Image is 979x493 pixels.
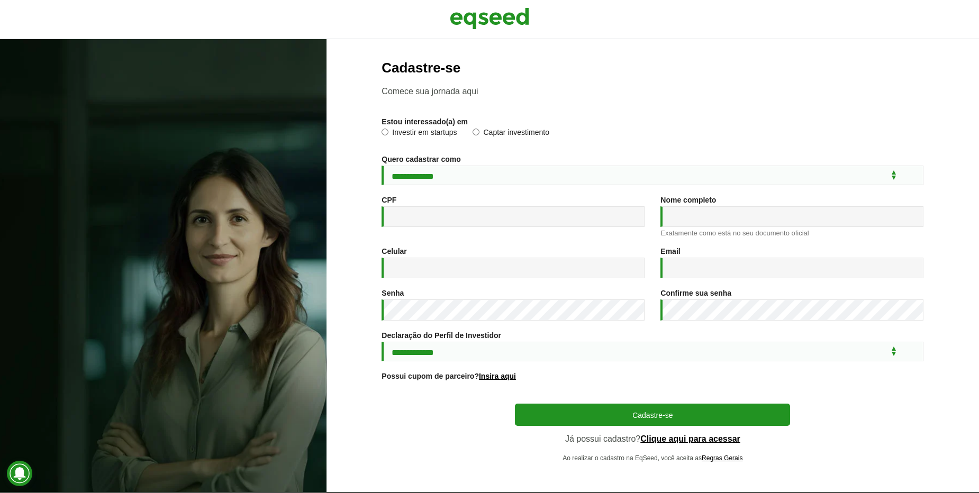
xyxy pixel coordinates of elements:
label: Nome completo [660,196,716,204]
label: Senha [382,289,404,297]
h2: Cadastre-se [382,60,923,76]
a: Insira aqui [479,372,516,380]
label: Declaração do Perfil de Investidor [382,332,501,339]
a: Clique aqui para acessar [640,435,740,443]
input: Investir em startups [382,129,388,135]
p: Comece sua jornada aqui [382,86,923,96]
label: Estou interessado(a) em [382,118,468,125]
label: Investir em startups [382,129,457,139]
label: Possui cupom de parceiro? [382,372,516,380]
label: Captar investimento [473,129,549,139]
div: Exatamente como está no seu documento oficial [660,230,923,236]
p: Já possui cadastro? [515,434,790,444]
label: Celular [382,248,406,255]
button: Cadastre-se [515,404,790,426]
label: Quero cadastrar como [382,156,460,163]
img: EqSeed Logo [450,5,529,32]
p: Ao realizar o cadastro na EqSeed, você aceita as [515,454,790,462]
label: Confirme sua senha [660,289,731,297]
input: Captar investimento [473,129,479,135]
label: Email [660,248,680,255]
a: Regras Gerais [702,455,742,461]
label: CPF [382,196,396,204]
